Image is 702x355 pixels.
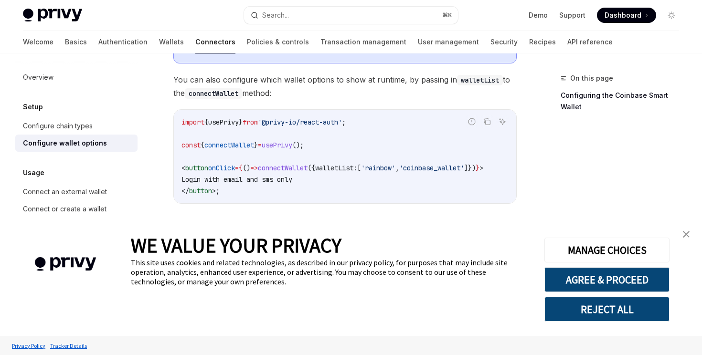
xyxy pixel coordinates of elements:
span: usePrivy [262,141,292,149]
a: Connect an external wallet [15,183,138,200]
button: Toggle dark mode [664,8,679,23]
a: Dashboard [597,8,656,23]
span: => [250,164,258,172]
button: Search...⌘K [244,7,457,24]
span: 'rainbow' [361,164,395,172]
a: Connect or create a wallet [15,200,138,218]
span: { [239,164,243,172]
img: close banner [683,231,690,238]
span: ; [342,118,346,126]
div: This site uses cookies and related technologies, as described in our privacy policy, for purposes... [131,258,530,286]
span: () [243,164,250,172]
div: Search... [262,10,289,21]
a: Basics [65,31,87,53]
a: Configure chain types [15,117,138,135]
span: '@privy-io/react-auth' [258,118,342,126]
span: On this page [570,73,613,84]
a: Privacy Policy [10,337,48,354]
span: > [479,164,483,172]
h5: Setup [23,101,43,113]
a: Connectors [195,31,235,53]
a: Authentication [98,31,148,53]
span: button [189,187,212,195]
a: Welcome [23,31,53,53]
h5: Usage [23,167,44,178]
a: Tracker Details [48,337,89,354]
span: Dashboard [605,10,641,20]
span: [ [357,164,361,172]
span: onClick [208,164,235,172]
span: , [395,164,399,172]
img: light logo [23,9,82,22]
span: ⌘ K [442,11,452,19]
a: Support [559,10,585,20]
button: Report incorrect code [466,115,478,128]
img: company logo [14,243,117,285]
span: WE VALUE YOUR PRIVACY [131,233,341,258]
span: from [243,118,258,126]
a: Configure wallet options [15,135,138,152]
button: Ask AI [496,115,509,128]
span: </ [181,187,189,195]
span: { [201,141,204,149]
span: (); [292,141,304,149]
span: usePrivy [208,118,239,126]
button: MANAGE CHOICES [544,238,670,262]
div: Configure wallet options [23,137,107,149]
a: Transaction management [320,31,406,53]
a: close banner [677,225,696,244]
span: 'coinbase_wallet' [399,164,464,172]
div: Configure chain types [23,120,93,132]
span: } [254,141,258,149]
span: ; [216,187,220,195]
button: AGREE & PROCEED [544,267,670,292]
div: Connect or create a wallet [23,203,106,215]
span: walletList: [315,164,357,172]
code: walletList [457,75,503,85]
span: import [181,118,204,126]
a: Wallets [159,31,184,53]
span: button [185,164,208,172]
span: ({ [308,164,315,172]
a: User management [418,31,479,53]
a: Demo [529,10,548,20]
span: < [181,164,185,172]
span: > [212,187,216,195]
span: } [239,118,243,126]
span: connectWallet [258,164,308,172]
div: Overview [23,72,53,83]
span: Login with email and sms only [181,175,292,184]
a: Overview [15,69,138,86]
span: } [476,164,479,172]
a: Recipes [529,31,556,53]
div: Connect an external wallet [23,186,107,198]
button: Copy the contents from the code block [481,115,493,128]
a: Configuring the Coinbase Smart Wallet [561,88,687,115]
span: ]}) [464,164,476,172]
a: Policies & controls [247,31,309,53]
span: = [258,141,262,149]
span: connectWallet [204,141,254,149]
a: API reference [567,31,613,53]
a: Security [490,31,518,53]
span: { [204,118,208,126]
button: REJECT ALL [544,297,670,322]
span: const [181,141,201,149]
a: Authenticate a connected wallet [15,218,138,235]
span: = [235,164,239,172]
code: connectWallet [185,88,242,99]
span: You can also configure which wallet options to show at runtime, by passing in to the method: [173,73,517,100]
